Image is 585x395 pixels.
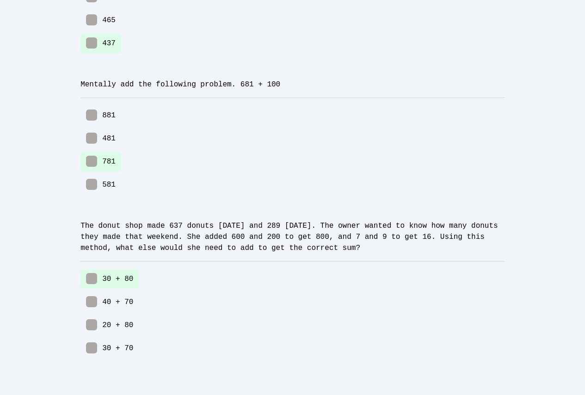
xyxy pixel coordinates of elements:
[86,273,133,285] label: 30 + 80
[86,109,116,122] label: 881
[80,79,505,90] h4: Mentally add the following problem. 681 + 100
[86,179,116,191] label: 581
[86,37,116,49] label: 437
[86,319,133,331] label: 20 + 80
[86,133,116,145] label: 481
[80,220,505,254] h4: The donut shop made 637 donuts [DATE] and 289 [DATE]. The owner wanted to know how many donuts th...
[86,342,133,354] label: 30 + 70
[86,14,116,26] label: 465
[86,296,133,308] label: 40 + 70
[86,156,116,168] label: 781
